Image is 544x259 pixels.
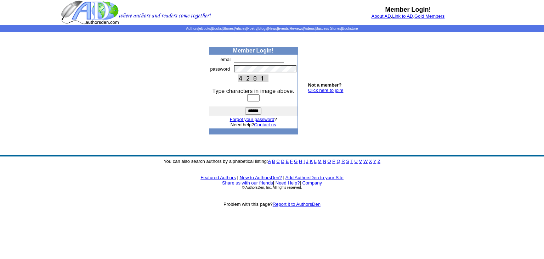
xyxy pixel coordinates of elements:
a: L [314,159,317,164]
a: New to AuthorsDen? [240,175,282,180]
a: Q [336,159,340,164]
font: Need help? [231,122,276,127]
a: U [355,159,358,164]
a: Success Stories [316,27,341,31]
a: W [363,159,368,164]
font: | [300,180,322,186]
b: Not a member? [308,82,342,88]
a: Gold Members [414,13,444,19]
a: Events [278,27,289,31]
a: K [310,159,313,164]
a: I [304,159,305,164]
a: Add AuthorsDen to your Site [285,175,344,180]
a: Videos [304,27,314,31]
a: Blogs [258,27,267,31]
font: © AuthorsDen, Inc. All rights reserved. [242,186,302,189]
a: Share us with our friends [222,180,273,186]
a: News [268,27,277,31]
a: Articles [235,27,246,31]
b: Member Login! [385,6,431,13]
font: ? [230,117,277,122]
font: | [237,175,238,180]
a: Need Help? [276,180,300,186]
a: Forgot your password [230,117,274,122]
a: R [341,159,345,164]
a: Books [212,27,222,31]
a: Company [302,180,322,186]
a: eBooks [199,27,211,31]
font: You can also search authors by alphabetical listing: [164,159,380,164]
span: | | | | | | | | | | | | [186,27,358,31]
a: About AD [372,13,391,19]
img: This Is CAPTCHA Image [238,75,268,82]
font: | [273,180,274,186]
a: Link to AD [392,13,413,19]
a: Reviews [290,27,303,31]
a: Stories [223,27,234,31]
a: D [281,159,284,164]
a: G [294,159,297,164]
a: E [285,159,289,164]
font: | [283,175,284,180]
a: H [299,159,302,164]
a: C [276,159,279,164]
a: Report it to AuthorsDen [273,202,321,207]
a: Authors [186,27,198,31]
a: J [306,159,308,164]
a: T [350,159,353,164]
a: Bookstore [342,27,358,31]
a: Z [378,159,380,164]
font: , , [372,13,445,19]
b: Member Login! [233,48,274,54]
a: Contact us [254,122,276,127]
a: A [268,159,271,164]
a: X [369,159,372,164]
a: P [332,159,335,164]
a: Featured Authors [200,175,236,180]
a: Click here to join! [308,88,344,93]
font: email [221,57,232,62]
a: V [359,159,362,164]
a: F [290,159,293,164]
font: password [210,66,230,72]
font: Type characters in image above. [212,88,294,94]
font: Problem with this page? [223,202,321,207]
a: N [323,159,326,164]
a: O [328,159,331,164]
a: Y [373,159,376,164]
a: B [272,159,275,164]
a: M [318,159,322,164]
a: Poetry [247,27,257,31]
a: S [346,159,349,164]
